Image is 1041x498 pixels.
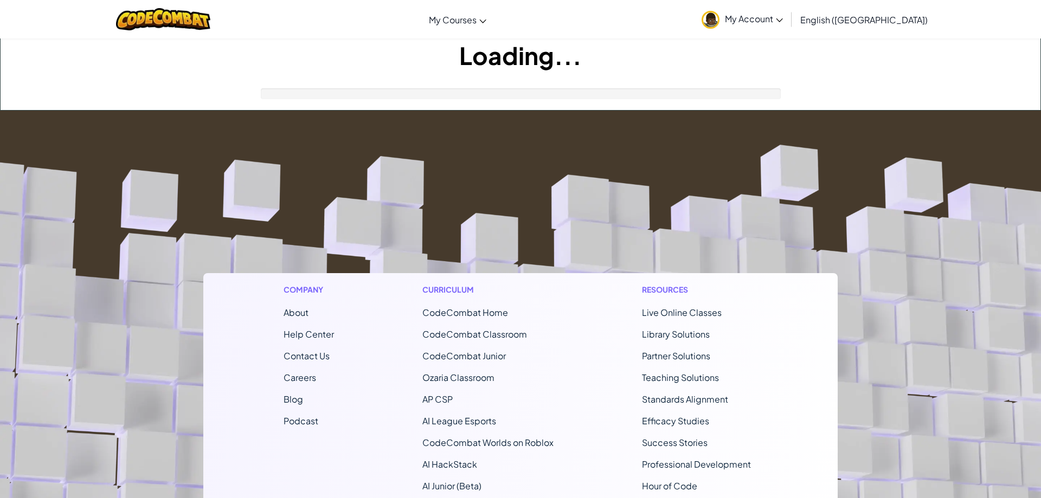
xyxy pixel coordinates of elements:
a: CodeCombat Classroom [422,328,527,340]
a: Careers [284,372,316,383]
a: About [284,307,309,318]
a: CodeCombat Worlds on Roblox [422,437,554,448]
span: My Courses [429,14,477,25]
img: CodeCombat logo [116,8,211,30]
h1: Resources [642,284,757,295]
img: avatar [702,11,719,29]
a: CodeCombat Junior [422,350,506,361]
a: Help Center [284,328,334,340]
h1: Company [284,284,334,295]
a: AI Junior (Beta) [422,480,481,491]
a: Hour of Code [642,480,697,491]
h1: Curriculum [422,284,554,295]
span: CodeCombat Home [422,307,508,318]
a: Efficacy Studies [642,415,709,426]
a: AI League Esports [422,415,496,426]
a: Blog [284,393,303,405]
span: English ([GEOGRAPHIC_DATA]) [800,14,928,25]
h1: Loading... [1,38,1040,72]
a: Professional Development [642,458,751,470]
a: Library Solutions [642,328,710,340]
a: Live Online Classes [642,307,722,318]
a: Podcast [284,415,318,426]
a: Partner Solutions [642,350,710,361]
a: AI HackStack [422,458,477,470]
span: My Account [725,13,783,24]
a: My Account [696,2,788,36]
a: Standards Alignment [642,393,728,405]
a: Ozaria Classroom [422,372,494,383]
a: English ([GEOGRAPHIC_DATA]) [795,5,933,34]
span: Contact Us [284,350,330,361]
a: Teaching Solutions [642,372,719,383]
a: Success Stories [642,437,708,448]
a: My Courses [423,5,492,34]
a: AP CSP [422,393,453,405]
